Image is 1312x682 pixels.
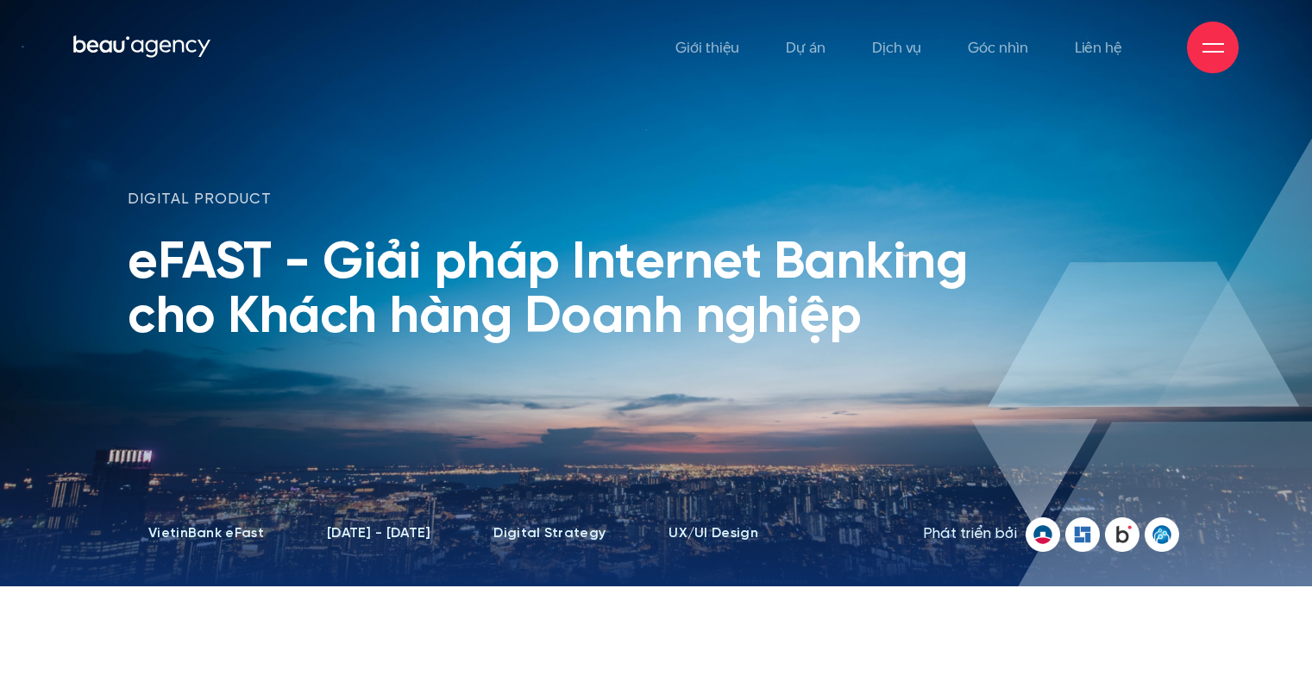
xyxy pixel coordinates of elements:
[148,525,264,542] li: VietinBank eFast
[128,236,1004,345] h1: eFAST - Giải pháp Internet Banking cho Khách hàng Doanh nghiệp
[128,190,272,210] span: digital product
[669,525,758,542] li: UX/UI Design
[923,524,1017,545] span: Phát triển bởi
[327,525,431,542] li: [DATE] - [DATE]
[493,525,606,542] li: Digital Strategy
